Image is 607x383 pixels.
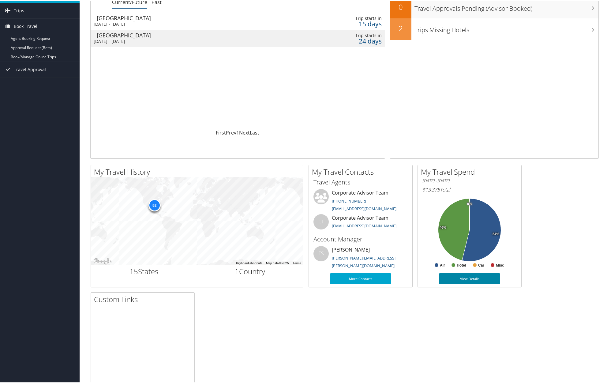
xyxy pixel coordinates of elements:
[94,166,303,176] h2: My Travel History
[467,201,472,205] tspan: 0%
[440,225,446,229] tspan: 46%
[236,260,262,264] button: Keyboard shortcuts
[226,128,236,135] a: Prev
[390,1,411,11] h2: 0
[94,293,194,304] h2: Custom Links
[313,245,329,260] div: TS
[496,262,504,267] text: Misc
[250,128,259,135] a: Last
[310,213,411,233] li: Corporate Advisor Team
[317,32,382,37] div: Trip starts in
[414,0,598,12] h3: Travel Approvals Pending (Advisor Booked)
[239,128,250,135] a: Next
[293,260,301,264] a: Terms (opens in new tab)
[421,166,521,176] h2: My Travel Spend
[313,177,408,186] h3: Travel Agents
[390,22,411,33] h2: 2
[478,262,484,267] text: Car
[94,38,276,43] div: [DATE] - [DATE]
[129,265,138,275] span: 15
[310,245,411,270] li: [PERSON_NAME]
[414,22,598,33] h3: Trips Missing Hotels
[216,128,226,135] a: First
[422,185,517,192] h6: Total
[390,17,598,39] a: 2Trips Missing Hotels
[332,205,396,210] a: [EMAIL_ADDRESS][DOMAIN_NAME]
[457,262,466,267] text: Hotel
[14,18,37,33] span: Book Travel
[235,265,239,275] span: 1
[148,198,160,210] div: 92
[440,262,445,267] text: Air
[96,265,193,276] h2: States
[94,21,276,26] div: [DATE] - [DATE]
[310,188,411,213] li: Corporate Advisor Team
[332,254,395,268] a: [PERSON_NAME][EMAIL_ADDRESS][PERSON_NAME][DOMAIN_NAME]
[493,231,499,235] tspan: 54%
[312,166,412,176] h2: My Travel Contacts
[330,272,391,283] a: More Contacts
[422,177,517,183] h6: [DATE] - [DATE]
[97,14,279,20] div: [GEOGRAPHIC_DATA]
[14,61,46,76] span: Travel Approval
[97,32,279,37] div: [GEOGRAPHIC_DATA]
[236,128,239,135] a: 1
[332,197,366,203] a: [PHONE_NUMBER]
[317,15,382,20] div: Trip starts in
[266,260,289,264] span: Map data ©2025
[422,185,440,192] span: $13,375
[313,234,408,243] h3: Account Manager
[92,256,113,264] img: Google
[313,213,329,229] div: CT
[439,272,500,283] a: View Details
[317,20,382,26] div: 15 days
[332,222,396,228] a: [EMAIL_ADDRESS][DOMAIN_NAME]
[317,37,382,43] div: 24 days
[92,256,113,264] a: Open this area in Google Maps (opens a new window)
[202,265,299,276] h2: Country
[14,2,24,17] span: Trips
